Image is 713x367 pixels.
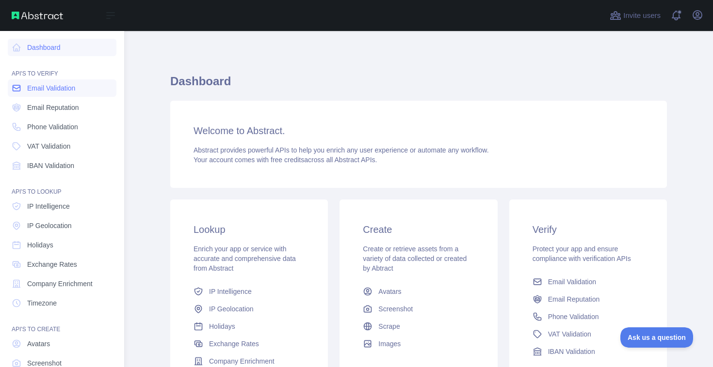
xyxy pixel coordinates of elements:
span: Create or retrieve assets from a variety of data collected or created by Abtract [363,245,467,272]
span: Phone Validation [548,312,599,321]
span: Avatars [27,339,50,349]
a: Exchange Rates [190,335,308,352]
h3: Create [363,223,474,236]
a: Email Validation [8,79,116,97]
span: Company Enrichment [209,356,275,366]
a: IBAN Validation [8,157,116,174]
a: IP Intelligence [190,283,308,300]
a: IP Geolocation [8,217,116,234]
span: Email Validation [27,83,75,93]
a: Email Reputation [529,291,648,308]
a: Company Enrichment [8,275,116,292]
span: Exchange Rates [209,339,259,349]
h1: Dashboard [170,74,667,97]
span: IP Geolocation [209,304,254,314]
span: Images [378,339,401,349]
a: Holidays [8,236,116,254]
span: Your account comes with across all Abstract APIs. [194,156,377,164]
h3: Verify [533,223,644,236]
span: IP Geolocation [27,221,72,230]
span: IP Intelligence [209,287,252,296]
span: Phone Validation [27,122,78,132]
a: Avatars [8,335,116,352]
a: Screenshot [359,300,478,318]
iframe: Toggle Customer Support [620,327,694,348]
a: Timezone [8,294,116,312]
img: Abstract API [12,12,63,19]
a: Dashboard [8,39,116,56]
button: Invite users [608,8,663,23]
a: IP Intelligence [8,198,116,215]
span: Avatars [378,287,401,296]
span: IBAN Validation [27,161,74,170]
a: Email Reputation [8,99,116,116]
span: Email Reputation [27,103,79,112]
a: Phone Validation [529,308,648,325]
span: free credits [271,156,304,164]
span: Protect your app and ensure compliance with verification APIs [533,245,631,262]
span: Holidays [209,321,235,331]
div: API'S TO LOOKUP [8,176,116,196]
span: Invite users [623,10,661,21]
span: Email Reputation [548,294,600,304]
span: Email Validation [548,277,596,287]
div: API'S TO VERIFY [8,58,116,77]
a: Images [359,335,478,352]
span: IBAN Validation [548,347,595,356]
a: Email Validation [529,273,648,291]
span: Screenshot [378,304,413,314]
a: VAT Validation [8,138,116,155]
a: Avatars [359,283,478,300]
a: IP Geolocation [190,300,308,318]
span: IP Intelligence [27,201,70,211]
div: API'S TO CREATE [8,314,116,333]
span: VAT Validation [548,329,591,339]
span: VAT Validation [27,141,70,151]
span: Enrich your app or service with accurate and comprehensive data from Abstract [194,245,296,272]
a: IBAN Validation [529,343,648,360]
a: Phone Validation [8,118,116,136]
span: Timezone [27,298,57,308]
a: VAT Validation [529,325,648,343]
a: Scrape [359,318,478,335]
span: Scrape [378,321,400,331]
span: Company Enrichment [27,279,93,289]
a: Holidays [190,318,308,335]
h3: Welcome to Abstract. [194,124,644,138]
span: Abstract provides powerful APIs to help you enrich any user experience or automate any workflow. [194,146,489,154]
h3: Lookup [194,223,305,236]
span: Exchange Rates [27,260,77,269]
span: Holidays [27,240,53,250]
a: Exchange Rates [8,256,116,273]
